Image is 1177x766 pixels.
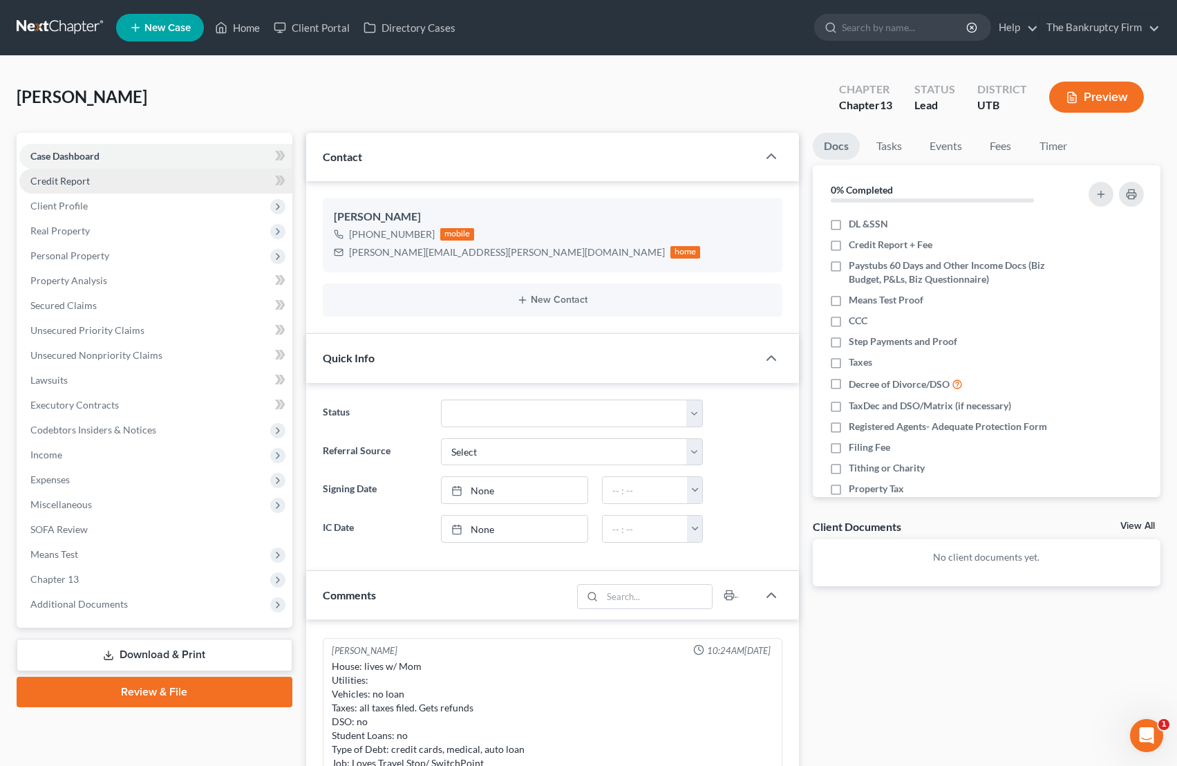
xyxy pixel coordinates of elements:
span: CCC [849,314,867,328]
span: Decree of Divorce/DSO [849,377,950,391]
label: IC Date [316,515,434,543]
a: SOFA Review [19,517,292,542]
a: Unsecured Nonpriority Claims [19,343,292,368]
div: [PERSON_NAME][EMAIL_ADDRESS][PERSON_NAME][DOMAIN_NAME] [349,245,665,259]
a: Download & Print [17,639,292,671]
span: Registered Agents- Adequate Protection Form [849,420,1047,433]
span: Lawsuits [30,374,68,386]
div: Client Documents [813,519,901,534]
span: Tithing or Charity [849,461,925,475]
strong: 0% Completed [831,184,893,196]
span: 1 [1158,719,1169,730]
span: Additional Documents [30,598,128,610]
input: Search... [602,585,712,608]
span: Income [30,449,62,460]
div: Lead [914,97,955,113]
span: SOFA Review [30,523,88,535]
a: Fees [979,133,1023,160]
span: 10:24AM[DATE] [707,644,771,657]
div: [PERSON_NAME] [332,644,397,657]
input: -- : -- [603,516,688,542]
div: UTB [977,97,1027,113]
span: Filing Fee [849,440,890,454]
a: Timer [1028,133,1078,160]
a: Credit Report [19,169,292,194]
span: Executory Contracts [30,399,119,411]
span: Expenses [30,474,70,485]
a: Help [992,15,1038,40]
span: [PERSON_NAME] [17,86,147,106]
a: None [442,477,587,503]
a: Client Portal [267,15,357,40]
span: Unsecured Priority Claims [30,324,144,336]
label: Status [316,400,434,427]
span: Miscellaneous [30,498,92,510]
a: Events [919,133,973,160]
iframe: Intercom live chat [1130,719,1163,752]
a: View All [1120,521,1155,531]
button: Preview [1049,82,1144,113]
label: Referral Source [316,438,434,466]
a: None [442,516,587,542]
span: Quick Info [323,351,375,364]
span: DL &SSN [849,217,888,231]
span: 13 [880,98,892,111]
a: Review & File [17,677,292,707]
span: Property Analysis [30,274,107,286]
button: New Contact [334,295,771,306]
a: Docs [813,133,860,160]
span: Step Payments and Proof [849,335,957,348]
span: Case Dashboard [30,150,100,162]
div: [PHONE_NUMBER] [349,227,435,241]
a: Secured Claims [19,293,292,318]
span: Personal Property [30,250,109,261]
div: home [670,246,701,259]
div: mobile [440,228,475,241]
a: Property Analysis [19,268,292,293]
span: Codebtors Insiders & Notices [30,424,156,436]
span: Real Property [30,225,90,236]
a: Directory Cases [357,15,462,40]
input: -- : -- [603,477,688,503]
span: Credit Report [30,175,90,187]
span: TaxDec and DSO/Matrix (if necessary) [849,399,1011,413]
span: Paystubs 60 Days and Other Income Docs (Biz Budget, P&Ls, Biz Questionnaire) [849,259,1062,286]
a: Tasks [865,133,913,160]
span: Chapter 13 [30,573,79,585]
div: Status [914,82,955,97]
span: Secured Claims [30,299,97,311]
span: Contact [323,150,362,163]
span: Means Test [30,548,78,560]
div: District [977,82,1027,97]
label: Signing Date [316,476,434,504]
a: The Bankruptcy Firm [1039,15,1160,40]
div: Chapter [839,82,892,97]
a: Home [208,15,267,40]
a: Lawsuits [19,368,292,393]
span: Property Tax [849,482,904,496]
span: Taxes [849,355,872,369]
span: Means Test Proof [849,293,923,307]
div: Chapter [839,97,892,113]
input: Search by name... [842,15,968,40]
span: New Case [144,23,191,33]
p: No client documents yet. [824,550,1149,564]
a: Executory Contracts [19,393,292,418]
a: Case Dashboard [19,144,292,169]
span: Client Profile [30,200,88,212]
div: [PERSON_NAME] [334,209,771,225]
span: Credit Report + Fee [849,238,932,252]
span: Comments [323,588,376,601]
span: Unsecured Nonpriority Claims [30,349,162,361]
a: Unsecured Priority Claims [19,318,292,343]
